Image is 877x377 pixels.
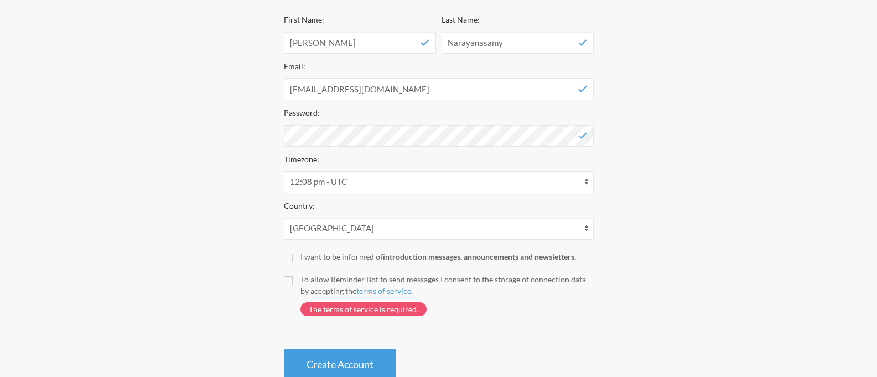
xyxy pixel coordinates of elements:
[356,286,411,296] a: terms of service
[284,201,315,210] label: Country:
[442,15,480,24] label: Last Name:
[284,108,320,117] label: Password:
[284,61,305,71] label: Email:
[284,154,319,164] label: Timezone:
[383,252,576,261] strong: introduction messages, announcements and newsletters.
[300,273,594,297] div: To allow Reminder Bot to send messages I consent to the storage of connection data by accepting t...
[284,15,324,24] label: First Name:
[284,276,293,285] input: To allow Reminder Bot to send messages I consent to the storage of connection data by accepting t...
[300,251,594,262] div: I want to be informed of
[284,254,293,262] input: I want to be informed ofintroduction messages, announcements and newsletters.
[300,302,427,316] span: The terms of service is required.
